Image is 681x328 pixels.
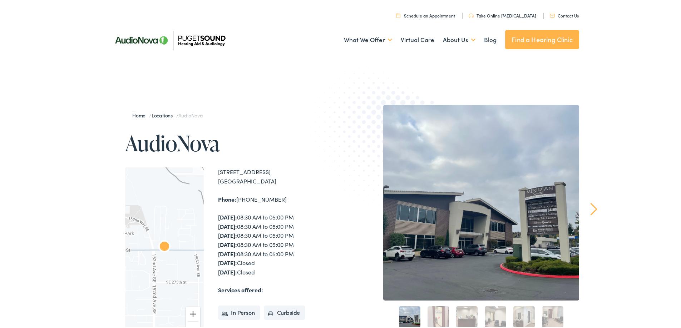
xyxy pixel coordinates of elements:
div: 08:30 AM to 05:00 PM 08:30 AM to 05:00 PM 08:30 AM to 05:00 PM 08:30 AM to 05:00 PM 08:30 AM to 0... [218,211,343,275]
strong: [DATE]: [218,221,237,229]
strong: [DATE]: [218,212,237,219]
strong: [DATE]: [218,230,237,238]
span: / / [132,110,203,117]
h1: AudioNova [125,130,343,153]
a: Home [132,110,149,117]
span: AudioNova [178,110,203,117]
li: In Person [218,304,260,318]
a: Contact Us [550,11,579,17]
strong: Phone: [218,194,236,202]
div: AudioNova [156,237,173,254]
img: utility icon [396,12,400,16]
a: 4 [485,305,506,326]
a: What We Offer [344,25,392,52]
a: Schedule an Appointment [396,11,455,17]
div: [PHONE_NUMBER] [218,193,343,203]
a: Take Online [MEDICAL_DATA] [469,11,536,17]
a: 5 [513,305,535,326]
strong: [DATE]: [218,267,237,274]
img: utility icon [550,12,555,16]
a: About Us [443,25,475,52]
strong: [DATE]: [218,248,237,256]
a: 2 [428,305,449,326]
a: Virtual Care [401,25,434,52]
a: 3 [456,305,478,326]
a: Blog [484,25,497,52]
button: Zoom in [186,306,200,320]
a: Next [591,201,597,214]
a: Find a Hearing Clinic [505,29,579,48]
a: 6 [542,305,563,326]
strong: [DATE]: [218,239,237,247]
strong: Services offered: [218,284,263,292]
a: 1 [399,305,420,326]
a: Locations [152,110,176,117]
div: [STREET_ADDRESS] [GEOGRAPHIC_DATA] [218,166,343,184]
strong: [DATE]: [218,257,237,265]
li: Curbside [264,304,305,318]
img: utility icon [469,12,474,16]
